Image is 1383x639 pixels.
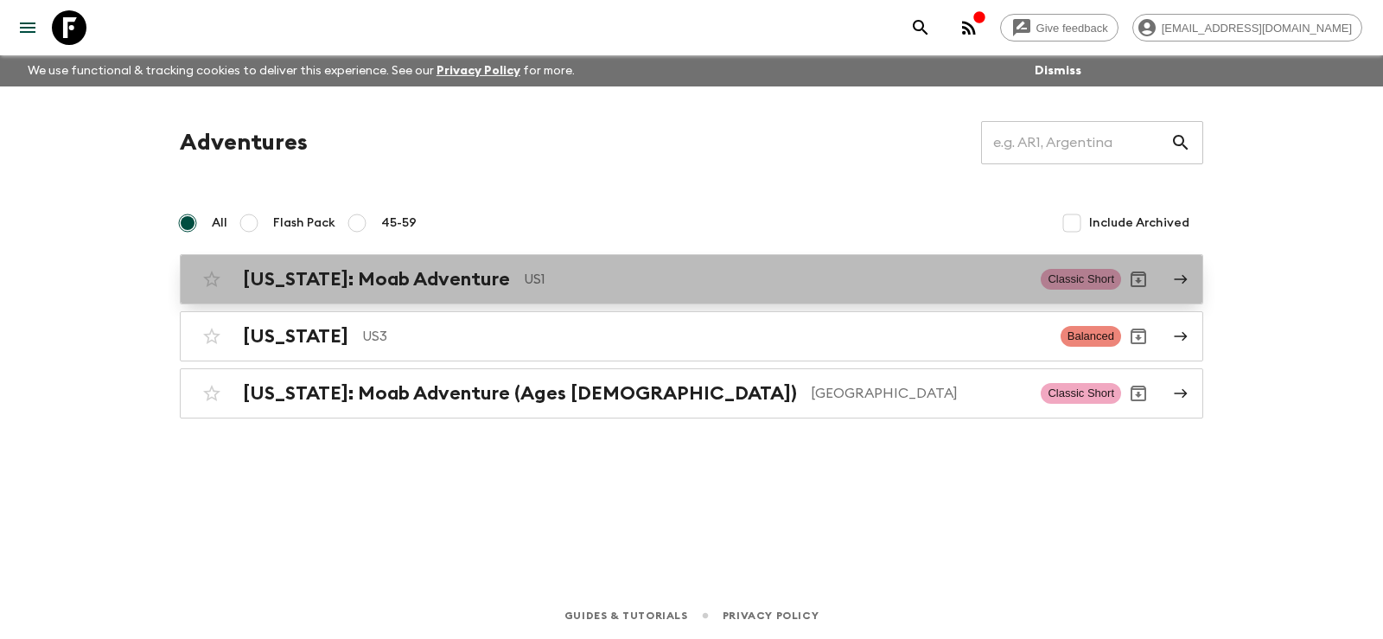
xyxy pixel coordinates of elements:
h1: Adventures [180,125,308,160]
span: [EMAIL_ADDRESS][DOMAIN_NAME] [1152,22,1361,35]
p: [GEOGRAPHIC_DATA] [811,383,1027,404]
button: Archive [1121,319,1156,354]
span: Flash Pack [273,214,335,232]
h2: [US_STATE]: Moab Adventure (Ages [DEMOGRAPHIC_DATA]) [243,382,797,405]
a: [US_STATE]: Moab Adventure (Ages [DEMOGRAPHIC_DATA])[GEOGRAPHIC_DATA]Classic ShortArchive [180,368,1203,419]
button: menu [10,10,45,45]
span: 45-59 [381,214,417,232]
span: Classic Short [1041,269,1121,290]
span: All [212,214,227,232]
a: Give feedback [1000,14,1119,42]
p: US3 [362,326,1047,347]
div: [EMAIL_ADDRESS][DOMAIN_NAME] [1132,14,1362,42]
button: Archive [1121,262,1156,297]
a: Privacy Policy [437,65,520,77]
h2: [US_STATE]: Moab Adventure [243,268,510,291]
a: Privacy Policy [723,606,819,625]
button: search adventures [903,10,938,45]
input: e.g. AR1, Argentina [981,118,1170,167]
span: Balanced [1061,326,1121,347]
button: Archive [1121,376,1156,411]
p: We use functional & tracking cookies to deliver this experience. See our for more. [21,55,582,86]
h2: [US_STATE] [243,325,348,348]
span: Include Archived [1089,214,1189,232]
a: [US_STATE]: Moab AdventureUS1Classic ShortArchive [180,254,1203,304]
button: Dismiss [1030,59,1086,83]
a: [US_STATE]US3BalancedArchive [180,311,1203,361]
a: Guides & Tutorials [564,606,688,625]
span: Give feedback [1027,22,1118,35]
span: Classic Short [1041,383,1121,404]
p: US1 [524,269,1027,290]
